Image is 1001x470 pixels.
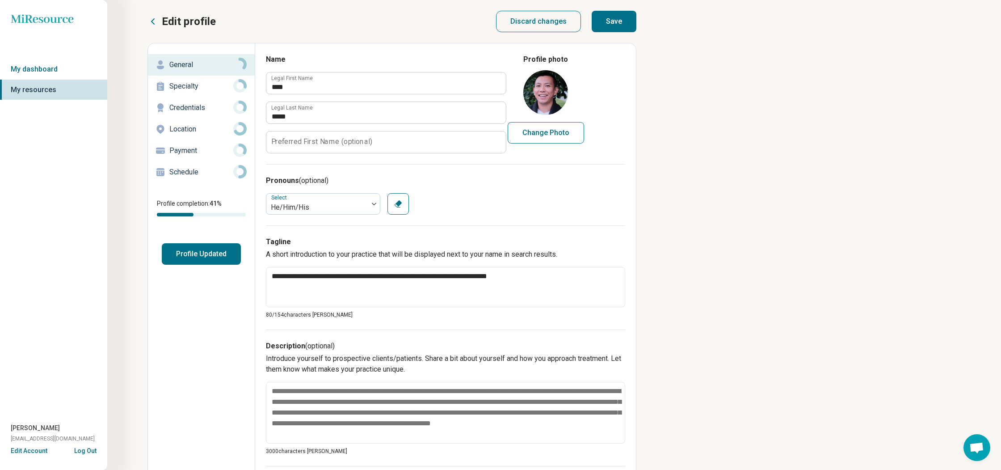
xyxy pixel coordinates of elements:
[169,81,233,92] p: Specialty
[523,70,568,115] img: avatar image
[266,353,625,375] p: Introduce yourself to prospective clients/patients. Share a bit about yourself and how you approa...
[147,14,216,29] button: Edit profile
[266,447,625,455] p: 3000 characters [PERSON_NAME]
[148,54,255,76] a: General
[266,341,625,351] h3: Description
[266,237,625,247] h3: Tagline
[496,11,581,32] button: Discard changes
[299,176,328,185] span: (optional)
[305,342,335,350] span: (optional)
[963,434,990,461] a: Open chat
[169,167,233,178] p: Schedule
[271,195,289,201] label: Select
[271,138,372,145] label: Preferred First Name (optional)
[148,140,255,161] a: Payment
[162,14,216,29] p: Edit profile
[271,76,313,81] label: Legal First Name
[148,119,255,140] a: Location
[11,423,60,433] span: [PERSON_NAME]
[266,54,505,65] h3: Name
[508,122,584,144] button: Change Photo
[148,76,255,97] a: Specialty
[169,145,233,156] p: Payment
[210,200,222,207] span: 41 %
[169,124,233,135] p: Location
[169,59,233,70] p: General
[169,102,233,113] p: Credentials
[148,161,255,183] a: Schedule
[148,97,255,119] a: Credentials
[271,105,313,110] label: Legal Last Name
[11,435,95,443] span: [EMAIL_ADDRESS][DOMAIN_NAME]
[74,446,97,453] button: Log Out
[266,311,625,319] p: 80/ 154 characters [PERSON_NAME]
[266,175,625,186] h3: Pronouns
[266,249,625,260] p: A short introduction to your practice that will be displayed next to your name in search results.
[148,194,255,222] div: Profile completion:
[271,202,364,213] div: He/Him/His
[162,243,241,265] button: Profile Updated
[157,213,246,216] div: Profile completion
[11,446,47,456] button: Edit Account
[523,54,568,65] legend: Profile photo
[592,11,636,32] button: Save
